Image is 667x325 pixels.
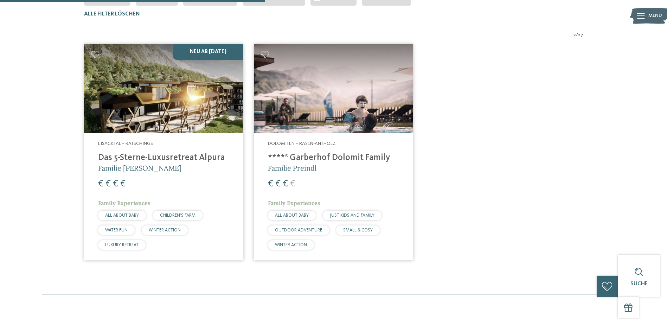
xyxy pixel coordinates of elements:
[84,44,243,260] a: Familienhotels gesucht? Hier findet ihr die besten! Neu ab [DATE] Eisacktal – Ratschings Das 5-St...
[254,44,413,260] a: Familienhotels gesucht? Hier findet ihr die besten! Dolomiten – Rasen-Antholz ****ˢ Garberhof Dol...
[98,141,153,146] span: Eisacktal – Ratschings
[160,213,195,218] span: CHILDREN’S FARM
[275,243,307,247] span: WINTER ACTION
[268,153,399,163] h4: ****ˢ Garberhof Dolomit Family
[98,179,103,189] span: €
[105,228,128,232] span: WATER FUN
[268,141,335,146] span: Dolomiten – Rasen-Antholz
[84,44,243,134] img: Familienhotels gesucht? Hier findet ihr die besten!
[84,11,140,17] span: Alle Filter löschen
[573,32,576,39] span: 2
[268,179,273,189] span: €
[98,199,150,206] span: Family Experiences
[105,243,139,247] span: LUXURY RETREAT
[275,213,309,218] span: ALL ABOUT BABY
[275,179,281,189] span: €
[290,179,295,189] span: €
[105,213,139,218] span: ALL ABOUT BABY
[120,179,126,189] span: €
[630,281,648,287] span: Suche
[268,199,320,206] span: Family Experiences
[113,179,118,189] span: €
[330,213,374,218] span: JUST KIDS AND FAMILY
[254,44,413,134] img: Familienhotels gesucht? Hier findet ihr die besten!
[576,32,578,39] span: /
[98,164,181,172] span: Familie [PERSON_NAME]
[98,153,229,163] h4: Das 5-Sterne-Luxusretreat Alpura
[343,228,373,232] span: SMALL & COSY
[105,179,111,189] span: €
[283,179,288,189] span: €
[268,164,316,172] span: Familie Preindl
[149,228,181,232] span: WINTER ACTION
[275,228,322,232] span: OUTDOOR ADVENTURE
[578,32,583,39] span: 27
